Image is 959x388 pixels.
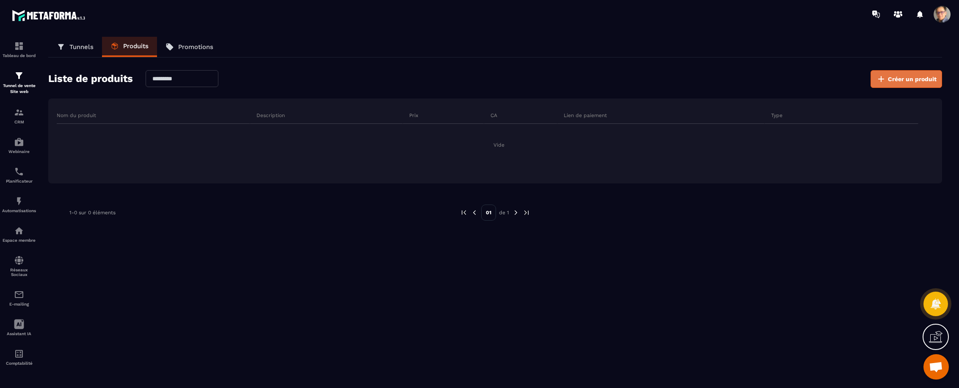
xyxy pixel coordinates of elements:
[14,290,24,300] img: email
[157,37,222,57] a: Promotions
[2,101,36,131] a: formationformationCRM
[2,313,36,342] a: Assistant IA
[256,112,285,119] p: Description
[69,43,94,51] p: Tunnels
[2,160,36,190] a: schedulerschedulerPlanificateur
[2,268,36,277] p: Réseaux Sociaux
[2,120,36,124] p: CRM
[2,238,36,243] p: Espace membre
[2,208,36,213] p: Automatisations
[12,8,88,23] img: logo
[471,209,478,216] img: prev
[57,112,96,119] p: Nom du produit
[14,255,24,265] img: social-network
[178,43,213,51] p: Promotions
[2,190,36,219] a: automationsautomationsAutomatisations
[123,42,149,50] p: Produits
[48,37,102,57] a: Tunnels
[2,283,36,313] a: emailemailE-mailing
[499,209,509,216] p: de 1
[14,107,24,117] img: formation
[512,209,520,216] img: next
[2,179,36,183] p: Planificateur
[2,35,36,64] a: formationformationTableau de bord
[14,137,24,147] img: automations
[2,149,36,154] p: Webinaire
[771,112,783,119] p: Type
[460,209,468,216] img: prev
[493,142,504,148] span: Vide
[2,83,36,95] p: Tunnel de vente Site web
[2,64,36,101] a: formationformationTunnel de vente Site web
[564,112,607,119] p: Lien de paiement
[14,71,24,81] img: formation
[69,210,116,216] p: 1-0 sur 0 éléments
[14,349,24,359] img: accountant
[14,196,24,206] img: automations
[888,75,937,83] span: Créer un produit
[2,361,36,366] p: Comptabilité
[2,302,36,306] p: E-mailing
[2,131,36,160] a: automationsautomationsWebinaire
[14,41,24,51] img: formation
[871,70,942,88] button: Créer un produit
[102,37,157,57] a: Produits
[481,205,496,221] p: 01
[523,209,530,216] img: next
[2,53,36,58] p: Tableau de bord
[2,342,36,372] a: accountantaccountantComptabilité
[2,219,36,249] a: automationsautomationsEspace membre
[923,354,949,380] div: Ouvrir le chat
[2,331,36,336] p: Assistant IA
[14,167,24,177] img: scheduler
[409,112,418,119] p: Prix
[491,112,497,119] p: CA
[48,70,133,88] h2: Liste de produits
[2,249,36,283] a: social-networksocial-networkRéseaux Sociaux
[14,226,24,236] img: automations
